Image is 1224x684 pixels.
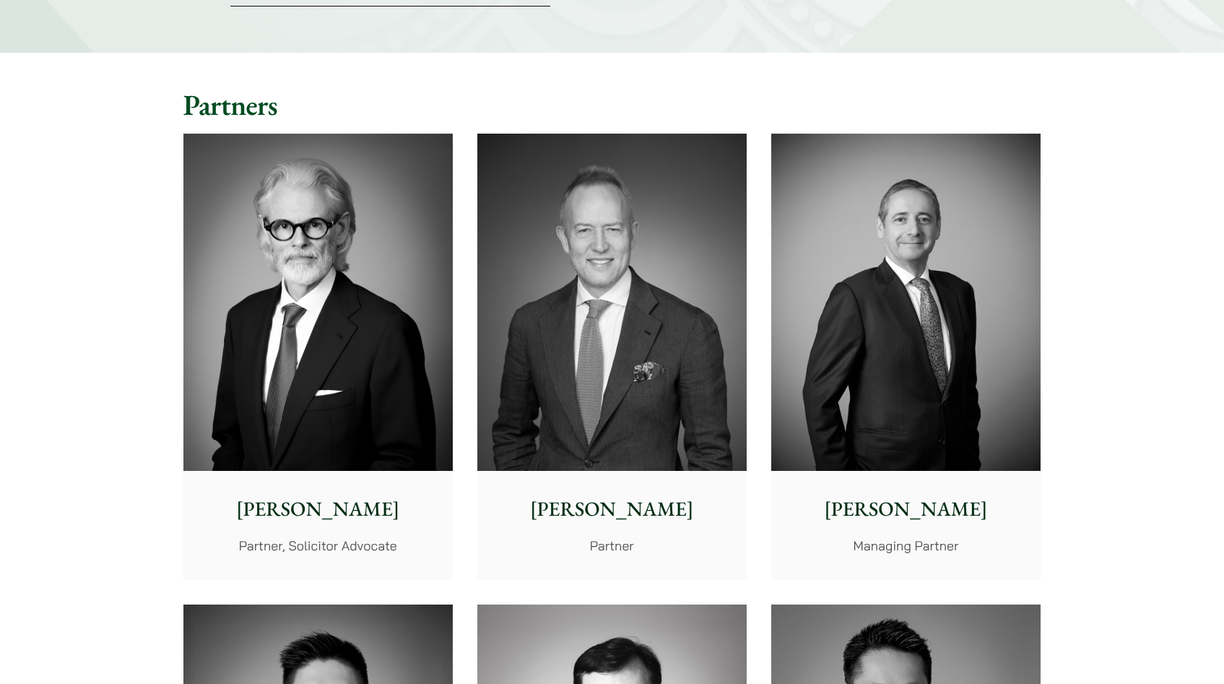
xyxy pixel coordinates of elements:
h2: Partners [183,87,1041,122]
p: [PERSON_NAME] [783,494,1029,524]
a: [PERSON_NAME] Partner [477,134,747,580]
p: [PERSON_NAME] [489,494,735,524]
a: [PERSON_NAME] Partner, Solicitor Advocate [183,134,453,580]
a: [PERSON_NAME] Managing Partner [771,134,1041,580]
p: Partner [489,536,735,555]
p: Partner, Solicitor Advocate [195,536,441,555]
p: Managing Partner [783,536,1029,555]
p: [PERSON_NAME] [195,494,441,524]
